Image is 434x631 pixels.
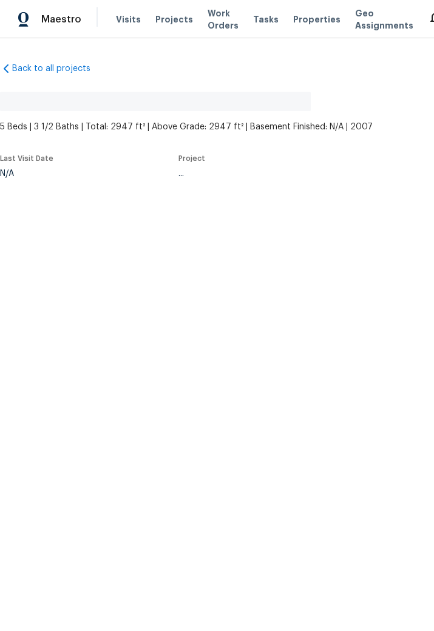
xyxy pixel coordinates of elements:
span: Properties [293,13,341,26]
span: Projects [155,13,193,26]
span: Tasks [253,15,279,24]
span: Geo Assignments [355,7,413,32]
span: Visits [116,13,141,26]
div: ... [178,169,412,178]
span: Maestro [41,13,81,26]
span: Project [178,155,205,162]
span: Work Orders [208,7,239,32]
